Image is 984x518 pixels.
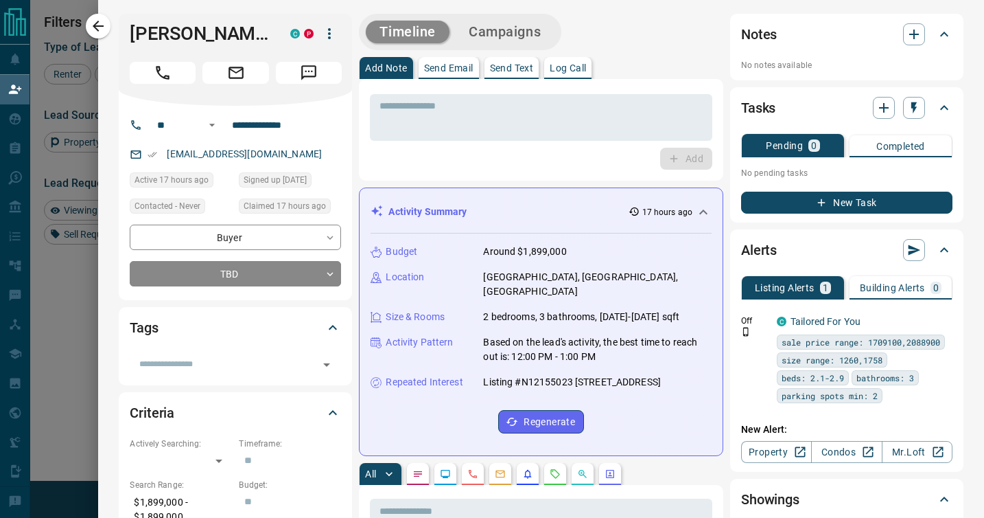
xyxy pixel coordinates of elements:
[777,317,786,326] div: condos.ca
[440,469,451,480] svg: Lead Browsing Activity
[130,172,232,192] div: Sat Aug 16 2025
[741,327,751,337] svg: Push Notification Only
[741,483,952,516] div: Showings
[371,199,712,225] div: Activity Summary17 hours ago
[882,441,952,463] a: Mr.Loft
[522,469,533,480] svg: Listing Alerts
[130,402,174,424] h2: Criteria
[483,310,679,324] p: 2 bedrooms, 3 bathrooms, [DATE]-[DATE] sqft
[386,310,445,324] p: Size & Rooms
[304,29,314,38] div: property.ca
[388,205,467,219] p: Activity Summary
[498,410,584,433] button: Regenerate
[642,206,692,218] p: 17 hours ago
[550,63,586,73] p: Log Call
[741,239,777,261] h2: Alerts
[782,389,878,403] span: parking spots min: 2
[276,62,342,84] span: Message
[467,469,478,480] svg: Calls
[782,371,844,385] span: beds: 2.1-2.9
[239,172,341,192] div: Tue Jun 27 2023
[766,141,803,150] p: Pending
[130,317,158,339] h2: Tags
[483,335,712,364] p: Based on the lead's activity, the best time to reach out is: 12:00 PM - 1:00 PM
[134,173,209,187] span: Active 17 hours ago
[130,438,232,450] p: Actively Searching:
[741,192,952,214] button: New Task
[741,441,812,463] a: Property
[741,97,775,119] h2: Tasks
[130,479,232,491] p: Search Range:
[130,261,341,286] div: TBD
[244,173,307,187] span: Signed up [DATE]
[244,199,326,213] span: Claimed 17 hours ago
[239,479,341,491] p: Budget:
[386,245,417,259] p: Budget
[386,335,453,350] p: Activity Pattern
[741,91,952,124] div: Tasks
[782,335,940,349] span: sale price range: 1709100,2088900
[741,488,799,510] h2: Showings
[933,283,939,293] p: 0
[483,245,566,259] p: Around $1,899,000
[823,283,828,293] p: 1
[130,225,341,250] div: Buyer
[811,141,817,150] p: 0
[365,63,407,73] p: Add Note
[202,62,268,84] span: Email
[290,29,300,38] div: condos.ca
[130,23,270,45] h1: [PERSON_NAME]
[239,199,341,218] div: Sat Aug 16 2025
[317,355,336,374] button: Open
[741,234,952,267] div: Alerts
[365,469,376,479] p: All
[490,63,534,73] p: Send Text
[741,18,952,51] div: Notes
[130,396,341,429] div: Criteria
[811,441,882,463] a: Condos
[204,117,220,133] button: Open
[741,163,952,183] p: No pending tasks
[386,270,424,284] p: Location
[239,438,341,450] p: Timeframe:
[741,315,769,327] p: Off
[130,62,196,84] span: Call
[605,469,616,480] svg: Agent Actions
[424,63,473,73] p: Send Email
[856,371,914,385] span: bathrooms: 3
[483,270,712,299] p: [GEOGRAPHIC_DATA], [GEOGRAPHIC_DATA], [GEOGRAPHIC_DATA]
[782,353,882,367] span: size range: 1260,1758
[483,375,661,390] p: Listing #N12155023 [STREET_ADDRESS]
[167,148,322,159] a: [EMAIL_ADDRESS][DOMAIN_NAME]
[550,469,561,480] svg: Requests
[577,469,588,480] svg: Opportunities
[130,311,341,344] div: Tags
[860,283,925,293] p: Building Alerts
[148,150,157,159] svg: Email Verified
[366,21,449,43] button: Timeline
[386,375,462,390] p: Repeated Interest
[790,316,860,327] a: Tailored For You
[741,423,952,437] p: New Alert:
[495,469,506,480] svg: Emails
[455,21,554,43] button: Campaigns
[755,283,815,293] p: Listing Alerts
[412,469,423,480] svg: Notes
[741,59,952,71] p: No notes available
[134,199,200,213] span: Contacted - Never
[741,23,777,45] h2: Notes
[876,142,925,151] p: Completed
